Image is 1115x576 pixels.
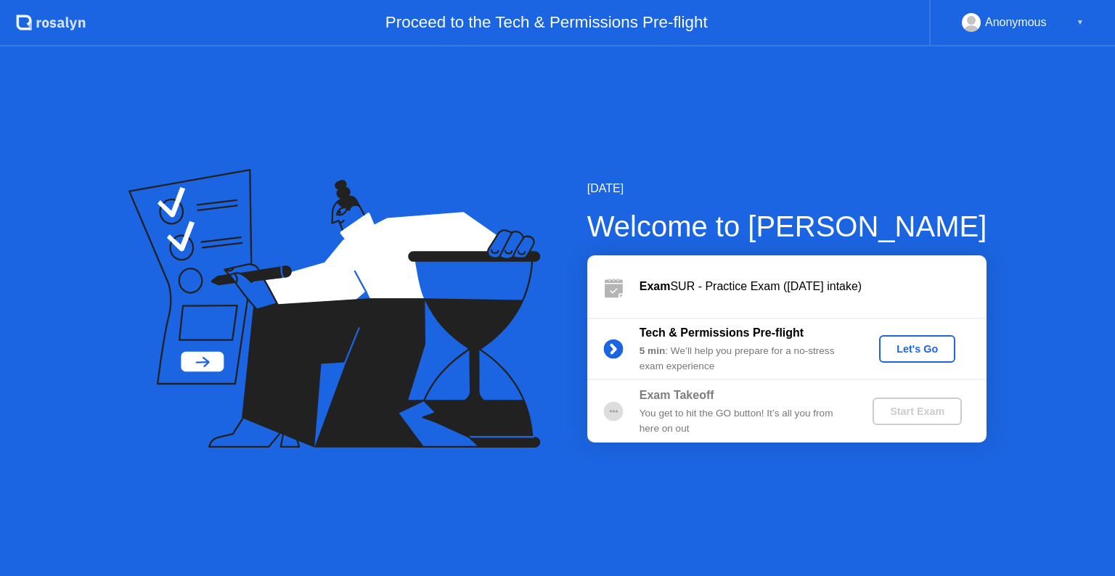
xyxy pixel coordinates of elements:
div: : We’ll help you prepare for a no-stress exam experience [640,344,849,374]
div: ▼ [1077,13,1084,32]
div: Anonymous [985,13,1047,32]
b: Exam Takeoff [640,389,714,401]
div: You get to hit the GO button! It’s all you from here on out [640,406,849,436]
div: SUR - Practice Exam ([DATE] intake) [640,278,987,295]
div: Welcome to [PERSON_NAME] [587,205,987,248]
button: Start Exam [873,398,962,425]
button: Let's Go [879,335,955,363]
div: Start Exam [878,406,956,417]
b: 5 min [640,345,666,356]
b: Tech & Permissions Pre-flight [640,326,804,339]
div: [DATE] [587,180,987,197]
div: Let's Go [885,343,949,355]
b: Exam [640,280,671,292]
